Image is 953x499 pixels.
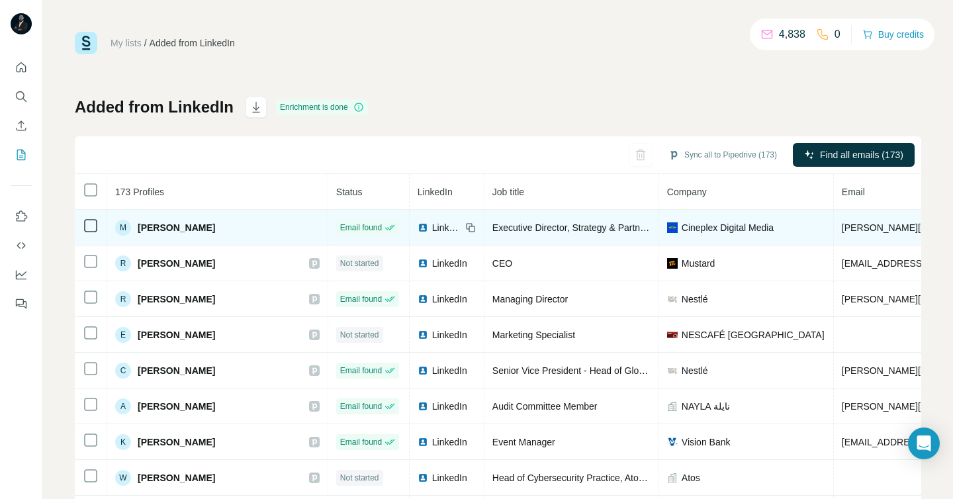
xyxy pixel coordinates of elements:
[418,222,428,233] img: LinkedIn logo
[144,36,147,50] li: /
[138,364,215,377] span: [PERSON_NAME]
[667,258,678,269] img: company-logo
[138,435,215,449] span: [PERSON_NAME]
[682,364,708,377] span: Nestlé
[340,329,379,341] span: Not started
[793,143,915,167] button: Find all emails (173)
[667,222,678,233] img: company-logo
[492,437,555,447] span: Event Manager
[11,56,32,79] button: Quick start
[11,143,32,167] button: My lists
[115,363,131,379] div: C
[432,328,467,341] span: LinkedIn
[432,221,461,234] span: LinkedIn
[842,187,865,197] span: Email
[820,148,903,161] span: Find all emails (173)
[11,85,32,109] button: Search
[432,364,467,377] span: LinkedIn
[682,435,731,449] span: Vision Bank
[682,328,825,341] span: NESCAFÉ [GEOGRAPHIC_DATA]
[115,220,131,236] div: M
[340,472,379,484] span: Not started
[418,258,428,269] img: LinkedIn logo
[667,187,707,197] span: Company
[682,471,700,484] span: Atos
[138,400,215,413] span: [PERSON_NAME]
[340,365,382,377] span: Email found
[340,222,382,234] span: Email found
[418,473,428,483] img: LinkedIn logo
[492,365,820,376] span: Senior Vice President - Head of Global Marketing and Marketing Transformation
[340,436,382,448] span: Email found
[432,435,467,449] span: LinkedIn
[667,437,678,447] img: company-logo
[115,255,131,271] div: R
[492,294,568,304] span: Managing Director
[11,204,32,228] button: Use Surfe on LinkedIn
[418,437,428,447] img: LinkedIn logo
[667,330,678,340] img: company-logo
[115,398,131,414] div: A
[432,257,467,270] span: LinkedIn
[667,294,678,304] img: company-logo
[492,473,716,483] span: Head of Cybersecurity Practice, Atos Growing Markets
[418,294,428,304] img: LinkedIn logo
[11,292,32,316] button: Feedback
[418,330,428,340] img: LinkedIn logo
[11,234,32,257] button: Use Surfe API
[138,221,215,234] span: [PERSON_NAME]
[115,291,131,307] div: R
[11,114,32,138] button: Enrich CSV
[138,471,215,484] span: [PERSON_NAME]
[492,258,512,269] span: CEO
[11,13,32,34] img: Avatar
[115,434,131,450] div: K
[659,145,786,165] button: Sync all to Pipedrive (173)
[682,293,708,306] span: Nestlé
[682,400,730,413] span: NAYLA نايلة
[276,99,368,115] div: Enrichment is done
[492,330,575,340] span: Marketing Specialist
[432,293,467,306] span: LinkedIn
[418,365,428,376] img: LinkedIn logo
[75,97,234,118] h1: Added from LinkedIn
[835,26,840,42] p: 0
[682,257,715,270] span: Mustard
[862,25,924,44] button: Buy credits
[432,471,467,484] span: LinkedIn
[340,257,379,269] span: Not started
[340,293,382,305] span: Email found
[138,293,215,306] span: [PERSON_NAME]
[667,365,678,376] img: company-logo
[115,327,131,343] div: E
[779,26,805,42] p: 4,838
[418,187,453,197] span: LinkedIn
[150,36,235,50] div: Added from LinkedIn
[432,400,467,413] span: LinkedIn
[418,401,428,412] img: LinkedIn logo
[492,401,598,412] span: Audit Committee Member
[115,470,131,486] div: W
[492,222,670,233] span: Executive Director, Strategy & Partnerships
[682,221,774,234] span: Cineplex Digital Media
[115,187,164,197] span: 173 Profiles
[138,328,215,341] span: [PERSON_NAME]
[75,32,97,54] img: Surfe Logo
[336,187,363,197] span: Status
[340,400,382,412] span: Email found
[111,38,142,48] a: My lists
[138,257,215,270] span: [PERSON_NAME]
[492,187,524,197] span: Job title
[908,428,940,459] div: Open Intercom Messenger
[11,263,32,287] button: Dashboard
